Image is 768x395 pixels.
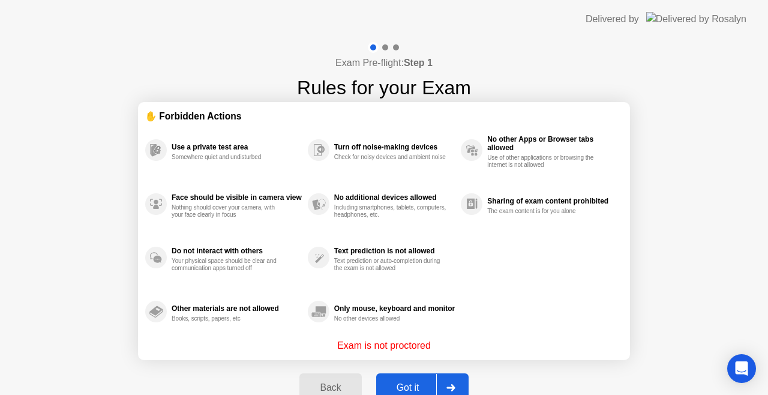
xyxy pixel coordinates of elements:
[727,354,756,383] div: Open Intercom Messenger
[334,193,455,202] div: No additional devices allowed
[172,204,285,219] div: Nothing should cover your camera, with your face clearly in focus
[334,154,448,161] div: Check for noisy devices and ambient noise
[172,143,302,151] div: Use a private test area
[586,12,639,26] div: Delivered by
[487,154,601,169] div: Use of other applications or browsing the internet is not allowed
[172,315,285,322] div: Books, scripts, papers, etc
[172,304,302,313] div: Other materials are not allowed
[172,258,285,272] div: Your physical space should be clear and communication apps turned off
[334,258,448,272] div: Text prediction or auto-completion during the exam is not allowed
[380,382,436,393] div: Got it
[334,143,455,151] div: Turn off noise-making devices
[334,304,455,313] div: Only mouse, keyboard and monitor
[335,56,433,70] h4: Exam Pre-flight:
[297,73,471,102] h1: Rules for your Exam
[172,154,285,161] div: Somewhere quiet and undisturbed
[337,339,431,353] p: Exam is not proctored
[145,109,623,123] div: ✋ Forbidden Actions
[646,12,746,26] img: Delivered by Rosalyn
[404,58,433,68] b: Step 1
[303,382,358,393] div: Back
[334,204,448,219] div: Including smartphones, tablets, computers, headphones, etc.
[334,315,448,322] div: No other devices allowed
[487,208,601,215] div: The exam content is for you alone
[487,197,617,205] div: Sharing of exam content prohibited
[172,193,302,202] div: Face should be visible in camera view
[487,135,617,152] div: No other Apps or Browser tabs allowed
[172,247,302,255] div: Do not interact with others
[334,247,455,255] div: Text prediction is not allowed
